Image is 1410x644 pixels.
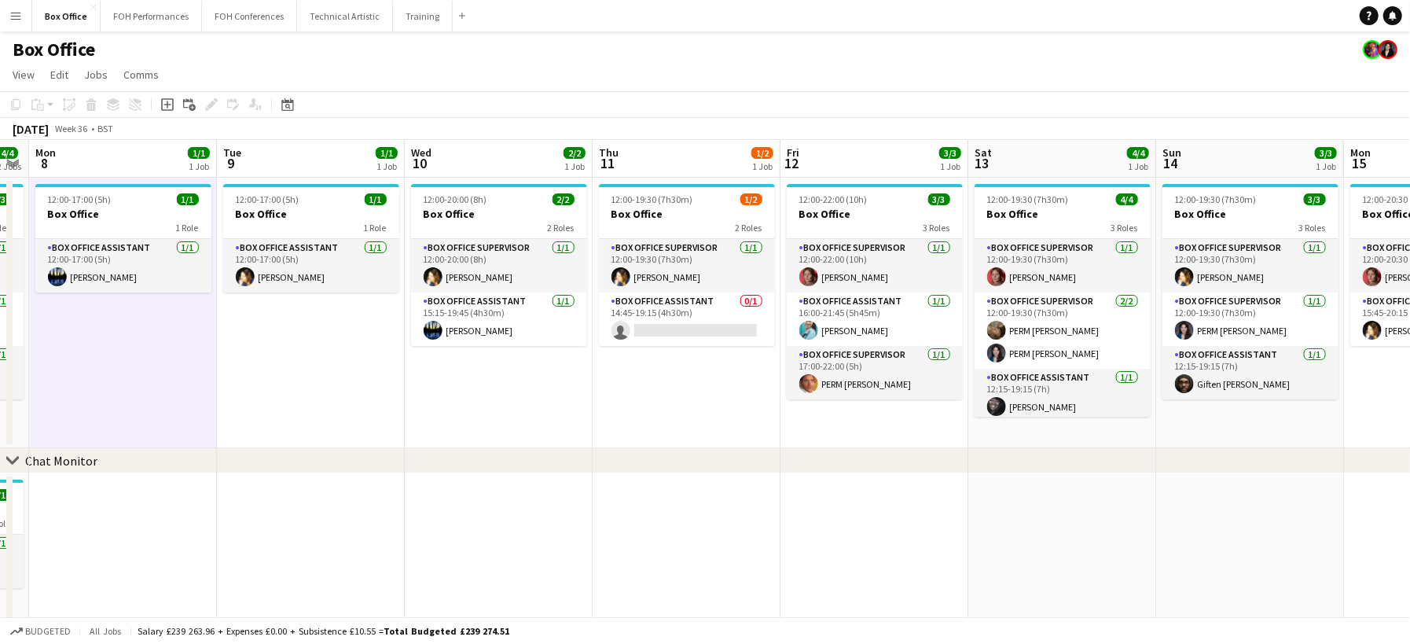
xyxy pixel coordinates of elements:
span: All jobs [86,625,124,637]
app-user-avatar: Lexi Clare [1379,40,1397,59]
button: Technical Artistic [297,1,393,31]
h1: Box Office [13,38,95,61]
span: Week 36 [52,123,91,134]
a: Jobs [78,64,114,85]
button: Box Office [32,1,101,31]
span: Budgeted [25,626,71,637]
a: View [6,64,41,85]
div: Chat Monitor [25,453,97,469]
span: Comms [123,68,159,82]
button: Training [393,1,453,31]
a: Comms [117,64,165,85]
button: Budgeted [8,623,73,640]
span: Total Budgeted £239 274.51 [384,625,509,637]
div: [DATE] [13,121,49,137]
app-user-avatar: Frazer Mclean [1363,40,1382,59]
a: Edit [44,64,75,85]
div: Salary £239 263.96 + Expenses £0.00 + Subsistence £10.55 = [138,625,509,637]
span: Edit [50,68,68,82]
span: Jobs [84,68,108,82]
button: FOH Performances [101,1,202,31]
button: FOH Conferences [202,1,297,31]
span: View [13,68,35,82]
div: BST [97,123,113,134]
